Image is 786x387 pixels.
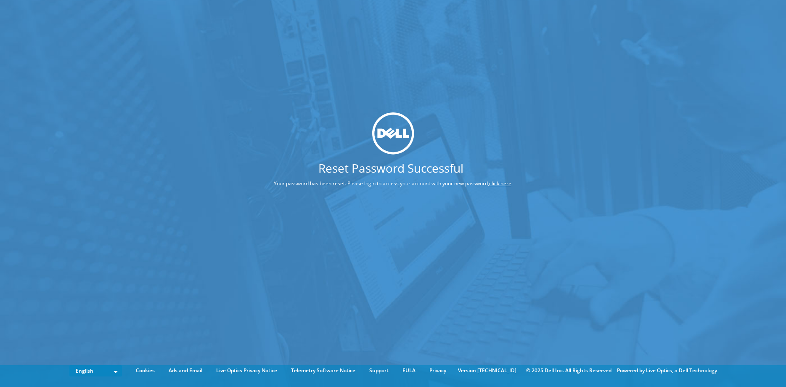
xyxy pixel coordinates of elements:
[372,112,414,154] img: dell_svg_logo.svg
[130,366,161,375] a: Cookies
[162,366,209,375] a: Ads and Email
[423,366,453,375] a: Privacy
[242,162,540,174] h1: Reset Password Successful
[363,366,395,375] a: Support
[489,180,511,187] a: click here
[285,366,362,375] a: Telemetry Software Notice
[522,366,616,375] li: © 2025 Dell Inc. All Rights Reserved
[617,366,717,375] li: Powered by Live Optics, a Dell Technology
[454,366,521,375] li: Version [TECHNICAL_ID]
[396,366,422,375] a: EULA
[242,179,544,188] p: Your password has been reset. Please login to access your account with your new password, .
[210,366,283,375] a: Live Optics Privacy Notice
